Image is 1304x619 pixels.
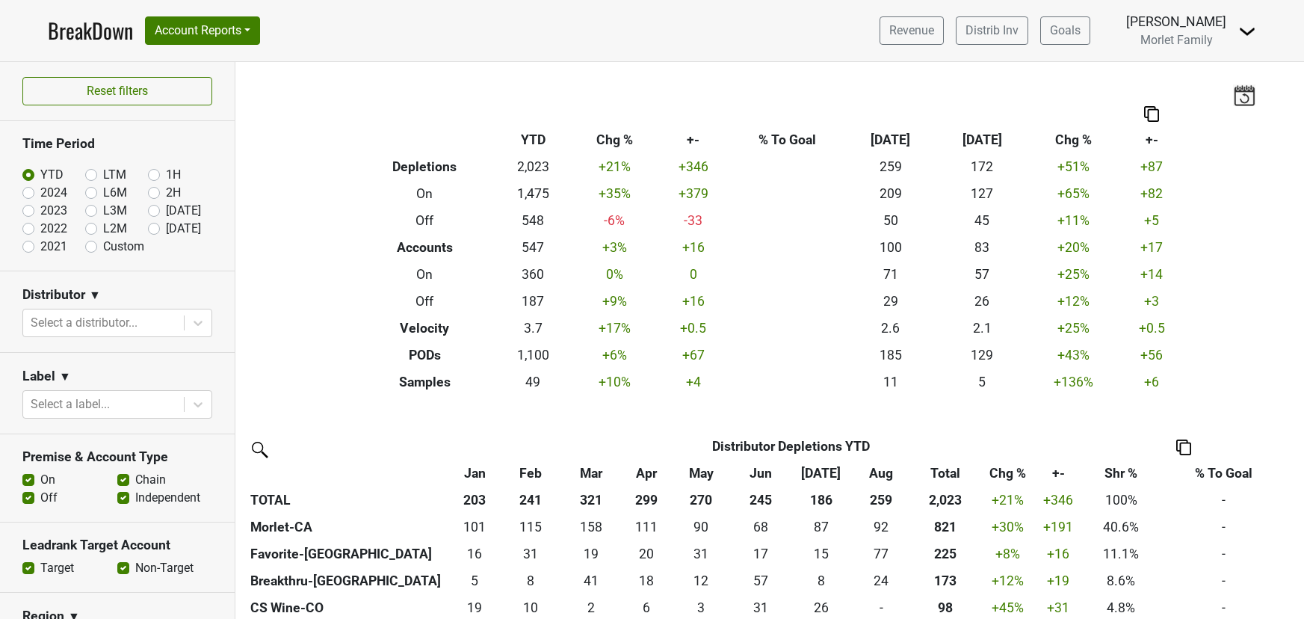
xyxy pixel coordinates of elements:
[657,180,729,207] td: +379
[980,514,1036,541] td: +30 %
[844,261,936,288] td: 71
[851,567,912,594] td: 24
[572,180,658,207] td: +35 %
[936,288,1028,315] td: 26
[1081,487,1162,514] td: 100%
[449,514,501,541] td: 101
[915,517,976,537] div: 821
[561,460,622,487] th: Mar: activate to sort column ascending
[1161,514,1286,541] td: -
[621,541,672,567] td: 19.582
[844,153,936,180] td: 259
[355,234,495,261] th: Accounts
[22,136,212,152] h3: Time Period
[501,541,561,567] td: 30.833
[1144,106,1159,122] img: Copy to clipboard
[1039,544,1077,564] div: +16
[103,166,126,184] label: LTM
[561,514,622,541] td: 157.5
[1119,126,1184,153] th: +-
[676,517,728,537] div: 90
[851,514,912,541] td: 91.833
[452,517,497,537] div: 101
[561,567,622,594] td: 40.667
[22,449,212,465] h3: Premise & Account Type
[731,487,791,514] th: 245
[1119,288,1184,315] td: +3
[625,571,668,591] div: 18
[501,514,561,541] td: 114.5
[565,517,618,537] div: 158
[495,369,572,395] td: 49
[672,487,731,514] th: 270
[621,487,672,514] th: 299
[1039,598,1077,618] div: +31
[936,342,1028,369] td: 129
[40,471,55,489] label: On
[729,126,844,153] th: % To Goal
[449,567,501,594] td: 4.666
[676,544,728,564] div: 31
[735,571,788,591] div: 57
[501,460,561,487] th: Feb: activate to sort column ascending
[40,184,67,202] label: 2024
[657,153,729,180] td: +346
[1039,517,1077,537] div: +191
[504,544,557,564] div: 31
[980,460,1036,487] th: Chg %: activate to sort column ascending
[731,567,791,594] td: 57.255
[794,571,847,591] div: 8
[936,315,1028,342] td: 2.1
[1119,369,1184,395] td: +6
[794,598,847,618] div: 26
[936,369,1028,395] td: 5
[501,567,561,594] td: 8.334
[912,460,980,487] th: Total: activate to sort column ascending
[1028,261,1119,288] td: +25 %
[980,567,1036,594] td: +12 %
[855,544,908,564] div: 77
[672,541,731,567] td: 30.581
[657,207,729,234] td: -33
[247,514,449,541] th: Morlet-CA
[844,180,936,207] td: 209
[1161,567,1286,594] td: -
[912,487,980,514] th: 2,023
[355,288,495,315] th: Off
[1119,261,1184,288] td: +14
[621,514,672,541] td: 111
[791,567,852,594] td: 8
[791,514,852,541] td: 87
[1176,440,1191,455] img: Copy to clipboard
[565,598,618,618] div: 2
[48,15,133,46] a: BreakDown
[135,489,200,507] label: Independent
[735,598,788,618] div: 31
[495,207,572,234] td: 548
[355,369,495,395] th: Samples
[791,460,852,487] th: Jul: activate to sort column ascending
[731,541,791,567] td: 17
[731,514,791,541] td: 68
[355,207,495,234] th: Off
[1081,460,1162,487] th: Shr %: activate to sort column ascending
[247,567,449,594] th: Breakthru-[GEOGRAPHIC_DATA]
[936,234,1028,261] td: 83
[851,487,912,514] th: 259
[103,202,127,220] label: L3M
[735,517,788,537] div: 68
[22,538,212,553] h3: Leadrank Target Account
[657,261,729,288] td: 0
[495,342,572,369] td: 1,100
[855,517,908,537] div: 92
[672,514,731,541] td: 90
[1036,460,1081,487] th: +-: activate to sort column ascending
[40,166,64,184] label: YTD
[495,180,572,207] td: 1,475
[59,368,71,386] span: ▼
[103,184,127,202] label: L6M
[449,541,501,567] td: 16
[572,288,658,315] td: +9 %
[844,369,936,395] td: 11
[561,541,622,567] td: 19.333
